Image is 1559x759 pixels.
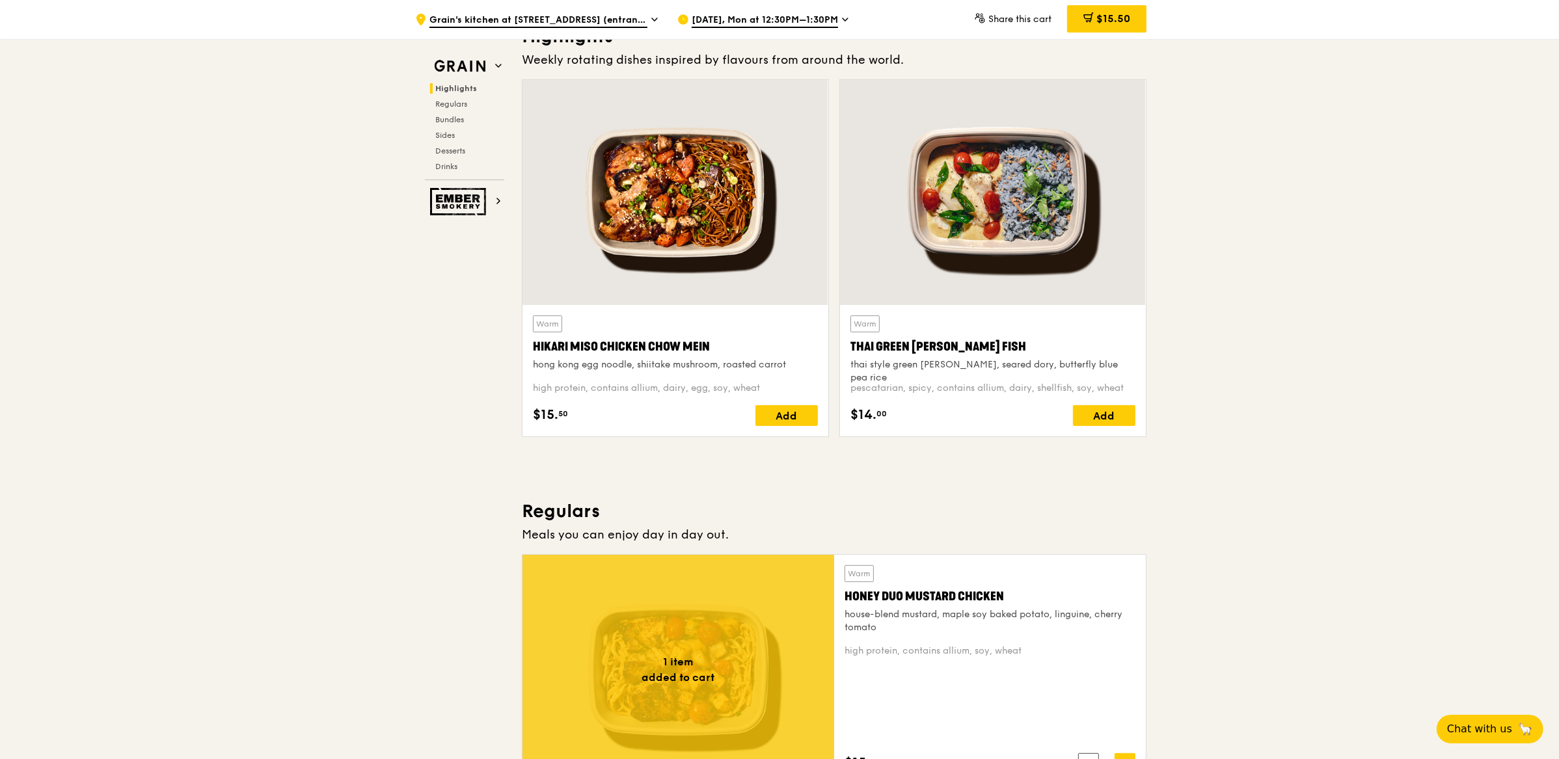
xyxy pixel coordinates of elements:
[850,315,880,332] div: Warm
[435,162,457,171] span: Drinks
[558,408,568,419] span: 50
[533,338,818,356] div: Hikari Miso Chicken Chow Mein
[850,358,1135,384] div: thai style green [PERSON_NAME], seared dory, butterfly blue pea rice
[533,315,562,332] div: Warm
[850,405,876,425] span: $14.
[845,645,1135,658] div: high protein, contains allium, soy, wheat
[692,14,838,28] span: [DATE], Mon at 12:30PM–1:30PM
[1096,12,1130,25] span: $15.50
[435,115,464,124] span: Bundles
[522,51,1146,69] div: Weekly rotating dishes inspired by flavours from around the world.
[850,382,1135,395] div: pescatarian, spicy, contains allium, dairy, shellfish, soy, wheat
[1517,721,1533,737] span: 🦙
[533,382,818,395] div: high protein, contains allium, dairy, egg, soy, wheat
[533,405,558,425] span: $15.
[435,131,455,140] span: Sides
[845,565,874,582] div: Warm
[430,55,490,78] img: Grain web logo
[876,408,887,419] span: 00
[435,146,465,155] span: Desserts
[1073,405,1135,426] div: Add
[988,14,1051,25] span: Share this cart
[429,14,647,28] span: Grain's kitchen at [STREET_ADDRESS] (entrance along [PERSON_NAME][GEOGRAPHIC_DATA])
[522,526,1146,544] div: Meals you can enjoy day in day out.
[533,358,818,371] div: hong kong egg noodle, shiitake mushroom, roasted carrot
[845,608,1135,634] div: house-blend mustard, maple soy baked potato, linguine, cherry tomato
[755,405,818,426] div: Add
[430,188,490,215] img: Ember Smokery web logo
[522,499,1146,523] h3: Regulars
[845,587,1135,606] div: Honey Duo Mustard Chicken
[1447,721,1512,737] span: Chat with us
[435,84,477,93] span: Highlights
[1437,715,1543,743] button: Chat with us🦙
[435,100,467,109] span: Regulars
[850,338,1135,356] div: Thai Green [PERSON_NAME] Fish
